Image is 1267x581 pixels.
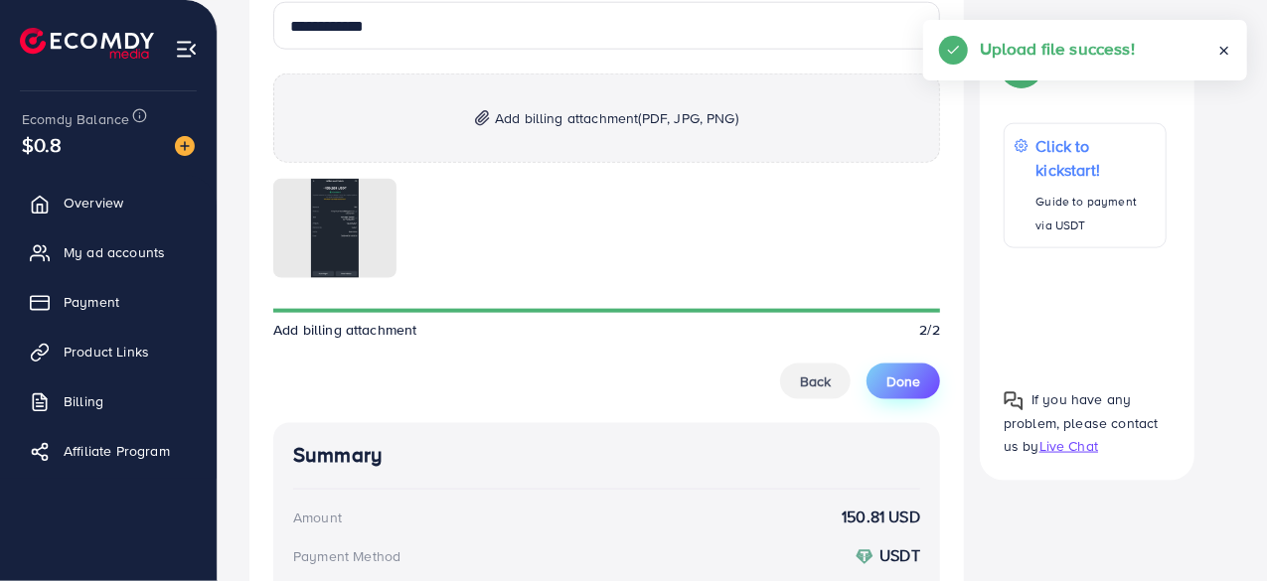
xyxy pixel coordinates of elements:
[1036,190,1156,237] p: Guide to payment via USDT
[15,232,202,272] a: My ad accounts
[980,36,1135,62] h5: Upload file success!
[1004,390,1024,410] img: Popup guide
[1004,389,1159,455] span: If you have any problem, please contact us by
[842,506,920,528] strong: 150.81 USD
[22,109,129,129] span: Ecomdy Balance
[856,548,873,566] img: coin
[1183,492,1252,566] iframe: Chat
[867,363,940,399] button: Done
[175,136,195,156] img: image
[920,320,940,340] span: 2/2
[879,544,920,566] strong: USDT
[886,371,920,391] span: Done
[475,110,490,127] img: img
[800,371,831,391] span: Back
[15,431,202,471] a: Affiliate Program
[64,391,103,411] span: Billing
[293,508,342,527] div: Amount
[20,28,154,59] img: logo
[15,381,202,421] a: Billing
[15,282,202,322] a: Payment
[15,332,202,371] a: Product Links
[639,108,738,128] span: (PDF, JPG, PNG)
[64,193,123,213] span: Overview
[64,342,149,362] span: Product Links
[64,242,165,262] span: My ad accounts
[64,292,119,312] span: Payment
[64,441,170,461] span: Affiliate Program
[780,363,851,399] button: Back
[175,38,198,61] img: menu
[273,320,417,340] span: Add billing attachment
[293,443,920,468] h4: Summary
[311,179,358,278] img: img uploaded
[1036,134,1156,182] p: Click to kickstart!
[293,546,400,566] div: Payment Method
[22,130,63,159] span: $0.8
[495,106,738,130] span: Add billing attachment
[15,183,202,222] a: Overview
[1039,436,1098,456] span: Live Chat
